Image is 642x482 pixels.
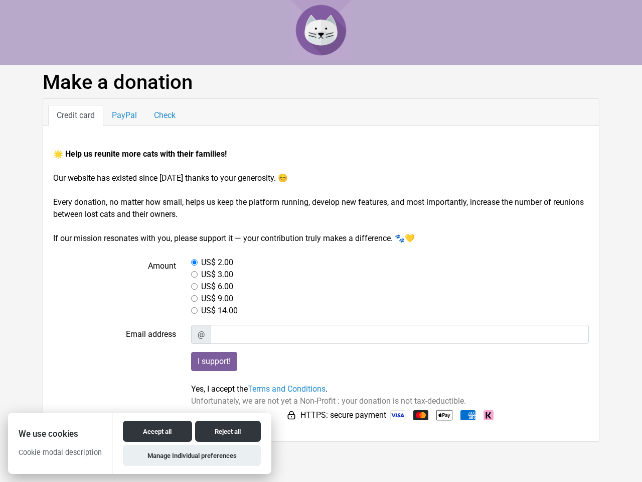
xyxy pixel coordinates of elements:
label: Amount [46,257,184,317]
label: US$ 2.00 [201,257,233,269]
img: Mastercard [413,410,428,420]
button: Reject all [195,421,261,442]
label: US$ 6.00 [201,281,233,293]
img: Klarna [484,410,494,420]
span: Unfortunately, we are not yet a Non-Profit : your donation is not tax-deductible. [191,396,466,406]
h1: Make a donation [43,70,599,94]
span: Yes, I accept the . [191,384,328,394]
img: Apple Pay [436,407,452,423]
span: HTTPS: secure payment [300,409,386,421]
label: US$ 3.00 [201,269,233,281]
strong: 🌟 Help us reunite more cats with their families! [53,149,227,159]
button: Manage Individual preferences [123,445,260,466]
a: Terms and Conditions [248,384,326,394]
a: Check [145,105,184,126]
a: Credit card [48,105,103,126]
a: PayPal [103,105,145,126]
input: I support! [191,352,237,371]
h2: We use cookies [8,429,112,439]
img: American Express [460,410,475,420]
form: Our website has existed since [DATE] thanks to your generosity. ☺️ Every donation, no matter how ... [53,148,589,423]
img: HTTPS: secure payment [286,410,296,420]
label: US$ 14.00 [201,305,238,317]
label: US$ 9.00 [201,293,233,305]
p: Cookie modal description [8,447,112,465]
button: Accept all [123,421,192,442]
img: Visa [390,410,405,420]
span: @ [191,325,211,344]
label: Email address [46,325,184,344]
